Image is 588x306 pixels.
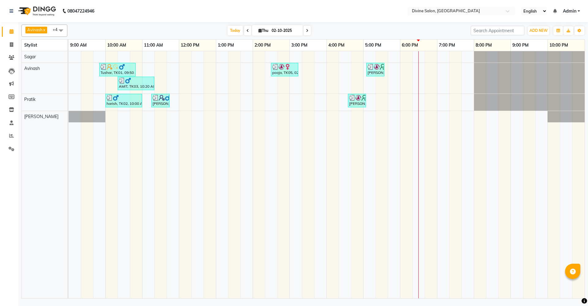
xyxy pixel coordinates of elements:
[364,41,383,50] a: 5:00 PM
[100,64,135,75] div: Tushar, TK01, 09:50 AM-10:50 AM, Hair Cut [DEMOGRAPHIC_DATA] - Hair cut [DEMOGRAPHIC_DATA] (₹300)...
[69,41,88,50] a: 9:00 AM
[563,8,576,14] span: Admin
[562,281,582,300] iframe: chat widget
[253,41,272,50] a: 2:00 PM
[471,26,524,35] input: Search Appointment
[511,41,530,50] a: 9:00 PM
[437,41,457,50] a: 7:00 PM
[24,54,36,59] span: Sagar
[43,27,45,32] a: x
[367,64,384,75] div: [PERSON_NAME], TK06, 05:05 PM-05:35 PM, Hair Cut [DEMOGRAPHIC_DATA] - Child Hair Cut (₹200)
[400,41,420,50] a: 6:00 PM
[216,41,236,50] a: 1:00 PM
[16,2,58,20] img: logo
[290,41,309,50] a: 3:00 PM
[106,41,128,50] a: 10:00 AM
[24,66,40,71] span: Avinash
[24,42,37,48] span: Stylist
[270,26,300,35] input: 2025-10-02
[474,41,493,50] a: 8:00 PM
[106,95,141,106] div: harish, TK02, 10:00 AM-11:00 AM, Hair Cut [DEMOGRAPHIC_DATA] - Hair cut [DEMOGRAPHIC_DATA] (₹300)...
[118,78,154,89] div: AMIT, TK03, 10:20 AM-11:20 AM, Hair Cut [DEMOGRAPHIC_DATA] - Hair cut [DEMOGRAPHIC_DATA] (₹300),H...
[528,26,549,35] button: ADD NEW
[142,41,164,50] a: 11:00 AM
[67,2,94,20] b: 08047224946
[530,28,548,33] span: ADD NEW
[272,64,298,75] div: pooja, TK05, 02:30 PM-03:15 PM, Wash & Blow Dry - Up to Midback (₹450)
[53,27,62,32] span: +4
[24,97,36,102] span: Pratik
[228,26,243,35] span: Today
[349,95,365,106] div: [PERSON_NAME], TK06, 04:35 PM-05:05 PM, Natural Root Touchup (₹1500)
[152,95,169,106] div: [PERSON_NAME], TK04, 11:15 AM-11:45 AM, Hair Cut [DEMOGRAPHIC_DATA] - Hair cut [DEMOGRAPHIC_DATA]...
[24,114,58,119] span: [PERSON_NAME]
[179,41,201,50] a: 12:00 PM
[548,41,570,50] a: 10:00 PM
[27,27,43,32] span: Avinash
[257,28,270,33] span: Thu
[327,41,346,50] a: 4:00 PM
